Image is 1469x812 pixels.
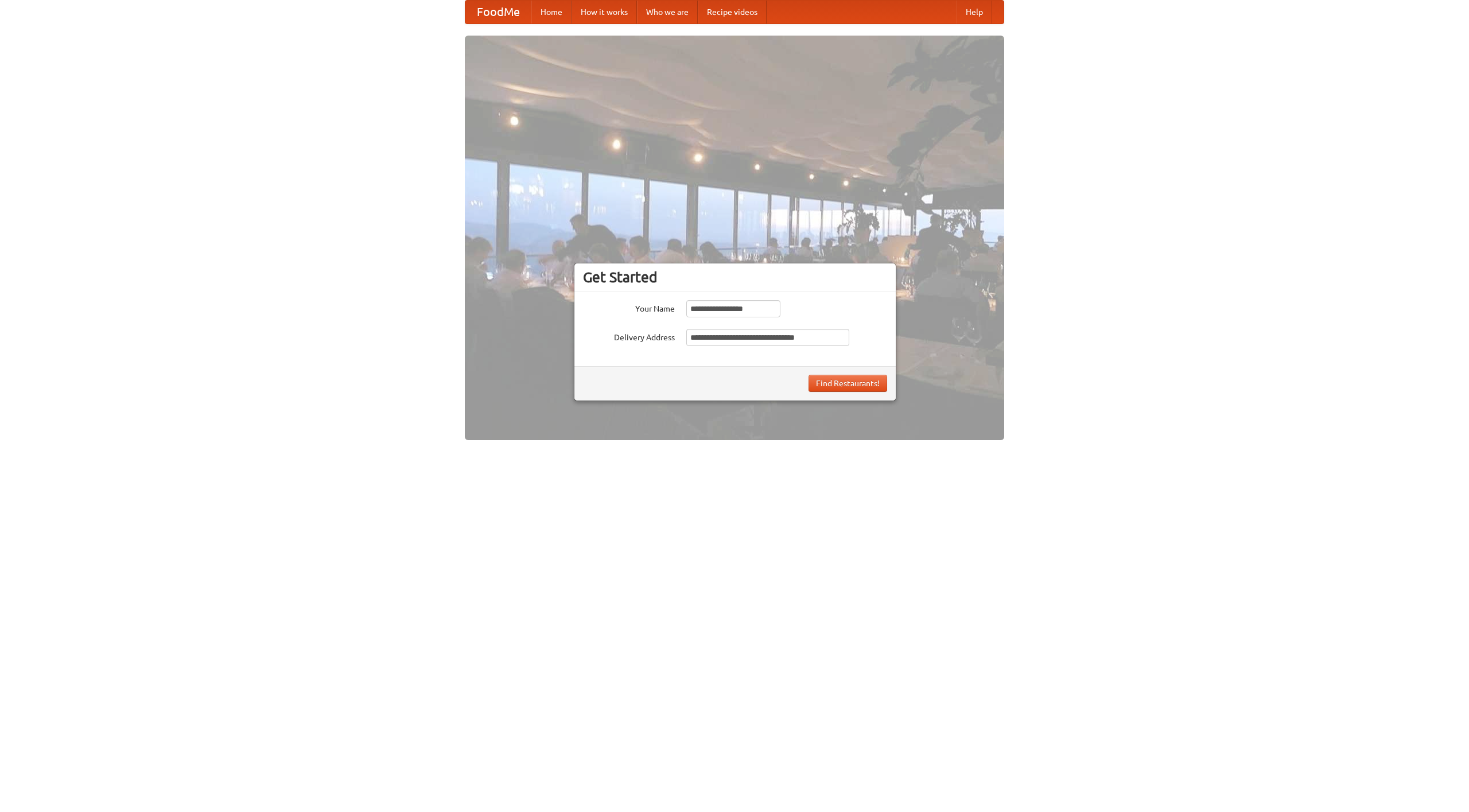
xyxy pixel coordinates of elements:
a: FoodMe [465,1,531,24]
label: Delivery Address [583,329,675,343]
button: Find Restaurants! [809,375,887,392]
a: Help [957,1,992,24]
a: Who we are [637,1,698,24]
label: Your Name [583,300,675,314]
a: Recipe videos [698,1,767,24]
h3: Get Started [583,269,887,286]
a: How it works [572,1,637,24]
a: Home [531,1,572,24]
